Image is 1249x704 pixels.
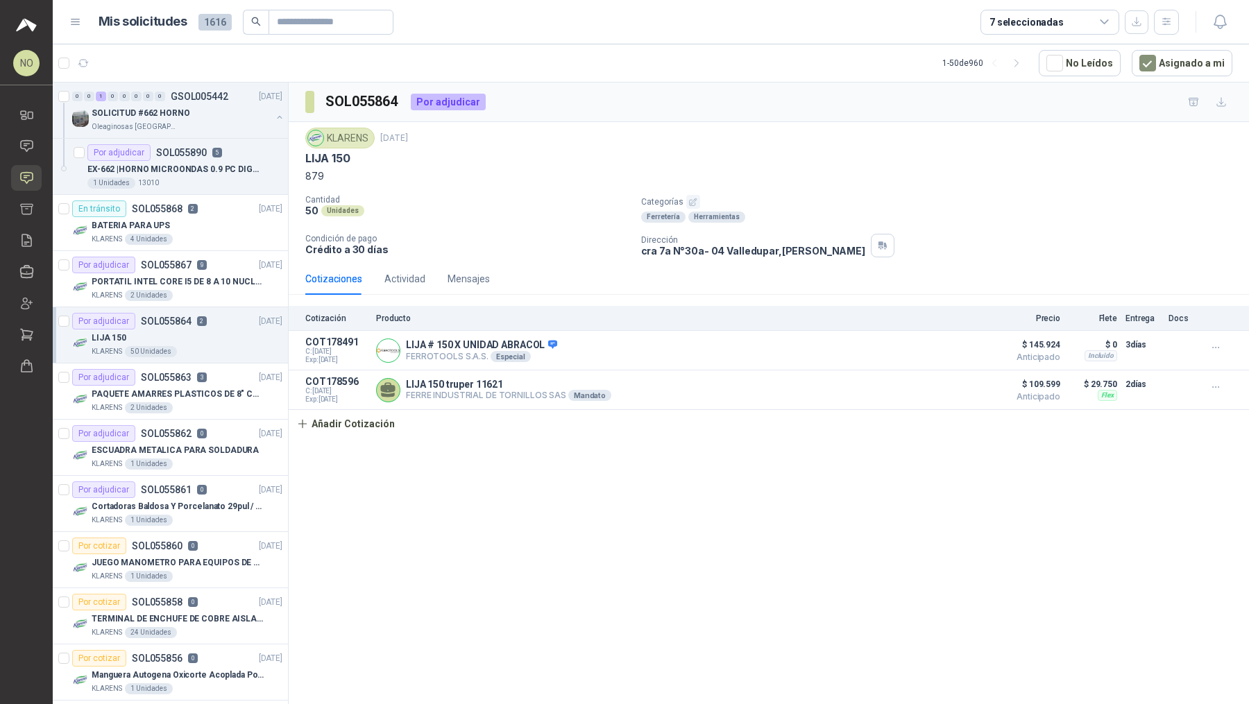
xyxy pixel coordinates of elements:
div: 1 Unidades [87,178,135,189]
div: 0 [108,92,118,101]
p: SOL055860 [132,541,182,551]
img: Logo peakr [16,17,37,33]
p: $ 29.750 [1069,376,1117,393]
p: [DATE] [259,371,282,384]
div: Mandato [568,390,611,401]
span: C: [DATE] [305,347,368,356]
p: Cotización [305,314,368,323]
span: 1616 [198,14,232,31]
p: SOL055862 [141,429,192,438]
a: Por adjudicarSOL0558620[DATE] Company LogoESCUADRA METALICA PARA SOLDADURAKLARENS1 Unidades [53,420,288,476]
a: Por adjudicarSOL0558633[DATE] Company LogoPAQUETE AMARRES PLASTICOS DE 8" COLOR NEGROKLARENS2 Uni... [53,363,288,420]
div: NO [13,50,40,76]
div: 50 Unidades [125,346,177,357]
p: 2 días [1125,376,1160,393]
div: Por adjudicar [72,313,135,329]
p: [DATE] [259,203,282,216]
div: 1 Unidades [125,571,173,582]
p: 3 [197,372,207,382]
div: Actividad [384,271,425,286]
div: Por adjudicar [411,94,486,110]
div: 0 [155,92,165,101]
p: [DATE] [259,315,282,328]
p: 0 [188,653,198,663]
a: Por cotizarSOL0558600[DATE] Company LogoJUEGO MANOMETRO PARA EQUIPOS DE ARGON Y OXICORTE VICTORKL... [53,532,288,588]
div: En tránsito [72,200,126,217]
p: LIJA # 150 X UNIDAD ABRACOL [406,339,557,352]
p: Manguera Autogena Oxicorte Acoplada Por 10 Metros [92,669,264,682]
span: Exp: [DATE] [305,395,368,404]
div: Por adjudicar [72,369,135,386]
span: Anticipado [991,353,1060,361]
img: Company Logo [72,672,89,689]
img: Company Logo [308,130,323,146]
p: [DATE] [259,540,282,553]
h3: SOL055864 [325,91,400,112]
div: Por adjudicar [72,257,135,273]
div: Por cotizar [72,650,126,667]
div: 0 [72,92,83,101]
p: FERROTOOLS S.A.S. [406,351,557,362]
p: KLARENS [92,571,122,582]
div: 0 [131,92,142,101]
p: Cortadoras Baldosa Y Porcelanato 29pul / 74cm - Truper 15827 [92,500,264,513]
div: Por cotizar [72,594,126,610]
img: Company Logo [72,335,89,352]
p: 879 [305,169,1232,184]
p: KLARENS [92,402,122,413]
p: 2 [197,316,207,326]
p: COT178491 [305,336,368,347]
div: 2 Unidades [125,402,173,413]
p: 0 [197,429,207,438]
p: KLARENS [92,515,122,526]
p: 2 [188,204,198,214]
img: Company Logo [72,223,89,239]
p: 50 [305,205,318,216]
a: Por adjudicarSOL0558642[DATE] Company LogoLIJA 150KLARENS50 Unidades [53,307,288,363]
p: $ 0 [1069,336,1117,353]
div: 0 [143,92,153,101]
div: Por adjudicar [72,425,135,442]
p: KLARENS [92,683,122,694]
p: Entrega [1125,314,1160,323]
span: $ 145.924 [991,336,1060,353]
p: [DATE] [259,652,282,665]
p: Cantidad [305,195,630,205]
p: LIJA 150 [305,151,350,166]
p: [DATE] [380,132,408,145]
a: 0 0 1 0 0 0 0 0 GSOL005442[DATE] Company LogoSOLICITUD #662 HORNOOleaginosas [GEOGRAPHIC_DATA][PE... [72,88,285,132]
p: [DATE] [259,427,282,440]
div: Ferretería [641,212,686,223]
p: SOL055890 [156,148,207,157]
p: SOL055856 [132,653,182,663]
p: GSOL005442 [171,92,228,101]
div: 1 - 50 de 960 [942,52,1028,74]
img: Company Logo [72,616,89,633]
span: $ 109.599 [991,376,1060,393]
div: 1 Unidades [125,515,173,526]
div: Herramientas [688,212,745,223]
p: SOL055861 [141,485,192,495]
p: 3 días [1125,336,1160,353]
p: [DATE] [259,596,282,609]
div: Cotizaciones [305,271,362,286]
p: Condición de pago [305,234,630,243]
div: 0 [119,92,130,101]
div: 0 [84,92,94,101]
p: 0 [188,541,198,551]
img: Company Logo [72,504,89,520]
p: [DATE] [259,259,282,272]
p: KLARENS [92,234,122,245]
img: Company Logo [72,110,89,127]
p: 13010 [138,178,159,189]
p: 0 [188,597,198,607]
div: Unidades [321,205,364,216]
a: Por adjudicarSOL0558610[DATE] Company LogoCortadoras Baldosa Y Porcelanato 29pul / 74cm - Truper ... [53,476,288,532]
p: LIJA 150 truper 11621 [406,379,611,390]
img: Company Logo [72,279,89,295]
div: 7 seleccionadas [989,15,1064,30]
p: [DATE] [259,90,282,103]
p: SOL055868 [132,204,182,214]
a: Por adjudicarSOL0558679[DATE] Company LogoPORTATIL INTEL CORE I5 DE 8 A 10 NUCLEOSKLARENS2 Unidades [53,251,288,307]
p: Flete [1069,314,1117,323]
